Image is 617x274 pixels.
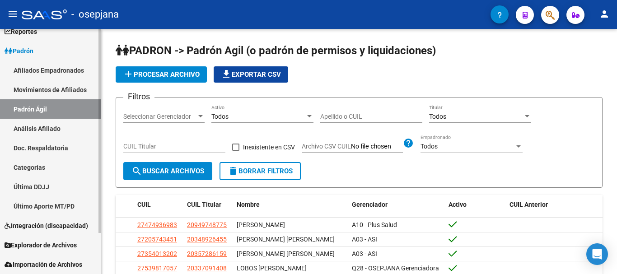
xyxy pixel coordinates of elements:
[445,195,506,214] datatable-header-cell: Activo
[5,240,77,250] span: Explorador de Archivos
[352,236,377,243] span: A03 - ASI
[421,143,438,150] span: Todos
[131,166,142,176] mat-icon: search
[137,201,151,208] span: CUIL
[116,44,436,57] span: PADRON -> Padrón Agil (o padrón de permisos y liquidaciones)
[403,138,414,149] mat-icon: help
[506,195,603,214] datatable-header-cell: CUIL Anterior
[586,243,608,265] div: Open Intercom Messenger
[351,143,403,151] input: Archivo CSV CUIL
[429,113,446,120] span: Todos
[233,195,348,214] datatable-header-cell: Nombre
[183,195,233,214] datatable-header-cell: CUIL Titular
[5,46,33,56] span: Padrón
[5,27,37,37] span: Reportes
[237,221,285,228] span: [PERSON_NAME]
[123,90,154,103] h3: Filtros
[352,201,388,208] span: Gerenciador
[123,113,196,121] span: Seleccionar Gerenciador
[220,162,301,180] button: Borrar Filtros
[187,250,227,257] span: 20357286159
[137,265,177,272] span: 27539817057
[228,166,238,176] mat-icon: delete
[348,195,445,214] datatable-header-cell: Gerenciador
[71,5,119,24] span: - osepjana
[237,201,260,208] span: Nombre
[123,162,212,180] button: Buscar Archivos
[221,70,281,79] span: Exportar CSV
[5,221,88,231] span: Integración (discapacidad)
[137,236,177,243] span: 27205743451
[243,142,295,153] span: Inexistente en CSV
[352,265,439,272] span: Q28 - OSEPJANA Gerenciadora
[137,221,177,228] span: 27474936983
[228,167,293,175] span: Borrar Filtros
[237,265,307,272] span: LOBOS [PERSON_NAME]
[5,260,82,269] span: Importación de Archivos
[214,66,288,83] button: Exportar CSV
[134,195,183,214] datatable-header-cell: CUIL
[237,250,335,257] span: [PERSON_NAME] [PERSON_NAME]
[123,69,134,79] mat-icon: add
[221,69,232,79] mat-icon: file_download
[123,70,200,79] span: Procesar archivo
[187,265,227,272] span: 20337091408
[237,236,335,243] span: [PERSON_NAME] [PERSON_NAME]
[352,221,397,228] span: A10 - Plus Salud
[187,236,227,243] span: 20348926455
[599,9,610,19] mat-icon: person
[187,221,227,228] span: 20949748775
[137,250,177,257] span: 27354013202
[7,9,18,19] mat-icon: menu
[352,250,377,257] span: A03 - ASI
[131,167,204,175] span: Buscar Archivos
[116,66,207,83] button: Procesar archivo
[211,113,229,120] span: Todos
[449,201,467,208] span: Activo
[302,143,351,150] span: Archivo CSV CUIL
[509,201,548,208] span: CUIL Anterior
[187,201,221,208] span: CUIL Titular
